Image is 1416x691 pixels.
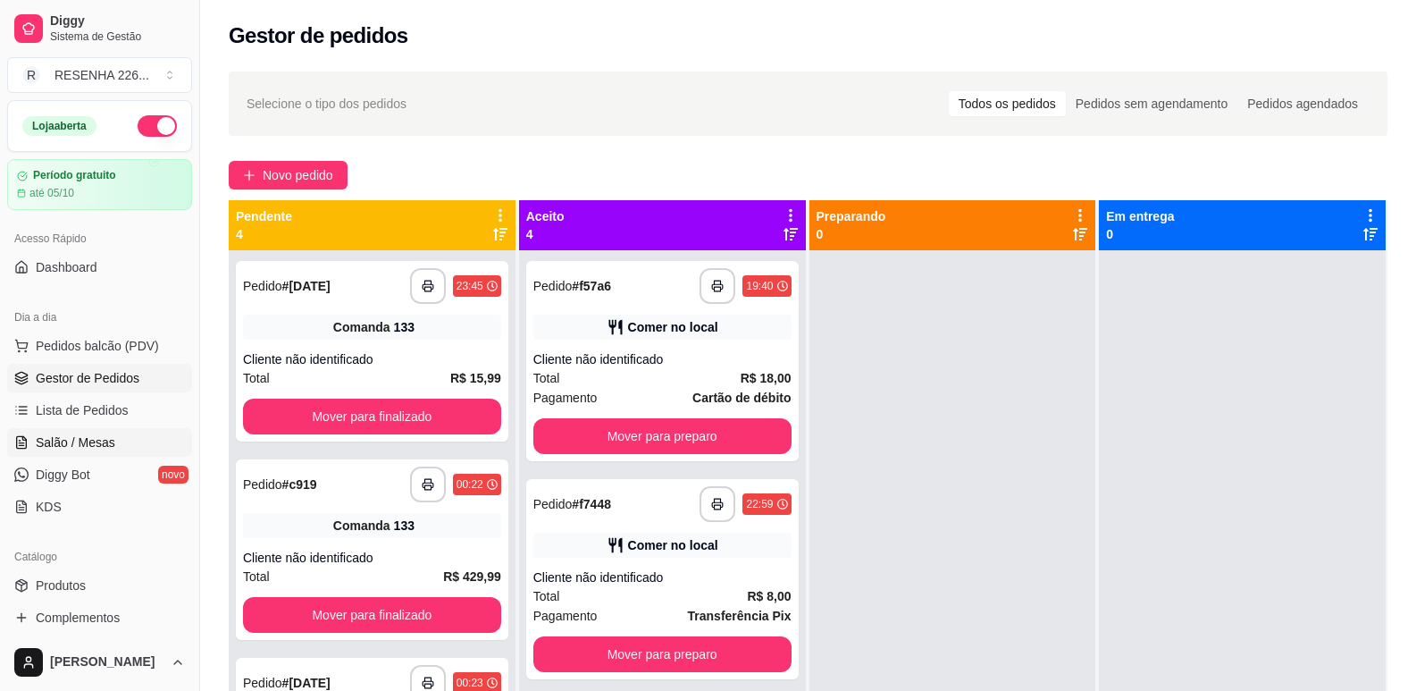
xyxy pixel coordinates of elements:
a: Período gratuitoaté 05/10 [7,159,192,210]
span: Gestor de Pedidos [36,369,139,387]
span: Salão / Mesas [36,434,115,451]
span: Sistema de Gestão [50,29,185,44]
div: Comer no local [628,318,718,336]
span: Dashboard [36,258,97,276]
div: 133 [394,318,415,336]
div: Comer no local [628,536,718,554]
strong: Transferência Pix [688,609,792,623]
div: Cliente não identificado [533,569,792,586]
span: plus [243,169,256,181]
span: Comanda [333,318,390,336]
button: Alterar Status [138,115,177,137]
span: Pedido [243,279,282,293]
div: 00:22 [457,477,483,492]
strong: # [DATE] [282,279,331,293]
a: Lista de Pedidos [7,396,192,425]
span: KDS [36,498,62,516]
div: Todos os pedidos [949,91,1066,116]
div: Dia a dia [7,303,192,332]
a: DiggySistema de Gestão [7,7,192,50]
div: Loja aberta [22,116,96,136]
article: até 05/10 [29,186,74,200]
a: Diggy Botnovo [7,460,192,489]
div: 22:59 [746,497,773,511]
strong: # f7448 [572,497,611,511]
span: Pedido [533,279,573,293]
p: Pendente [236,207,292,225]
div: 19:40 [746,279,773,293]
span: Total [243,567,270,586]
span: Novo pedido [263,165,333,185]
strong: R$ 8,00 [747,589,791,603]
span: Diggy Bot [36,466,90,484]
div: Pedidos sem agendamento [1066,91,1237,116]
div: Catálogo [7,543,192,571]
button: Novo pedido [229,161,348,190]
div: Cliente não identificado [533,350,792,368]
span: Pagamento [533,606,598,626]
div: Cliente não identificado [243,350,501,368]
span: Pagamento [533,388,598,408]
span: Total [533,368,560,388]
a: Dashboard [7,253,192,282]
p: Preparando [817,207,886,225]
span: R [22,66,40,84]
strong: R$ 429,99 [443,569,501,584]
strong: # c919 [282,477,317,492]
div: 23:45 [457,279,483,293]
a: Produtos [7,571,192,600]
button: Pedidos balcão (PDV) [7,332,192,360]
span: Selecione o tipo dos pedidos [247,94,406,114]
h2: Gestor de pedidos [229,21,408,50]
span: Diggy [50,13,185,29]
span: Pedido [243,477,282,492]
p: 4 [526,225,565,243]
span: Total [533,586,560,606]
div: RESENHA 226 ... [54,66,149,84]
strong: Cartão de débito [692,391,791,405]
div: 00:23 [457,676,483,690]
strong: R$ 15,99 [450,371,501,385]
article: Período gratuito [33,169,116,182]
span: Lista de Pedidos [36,401,129,419]
span: Pedidos balcão (PDV) [36,337,159,355]
strong: # [DATE] [282,676,331,690]
button: [PERSON_NAME] [7,641,192,684]
p: 0 [817,225,886,243]
span: Total [243,368,270,388]
div: 133 [394,517,415,535]
p: 4 [236,225,292,243]
button: Mover para preparo [533,636,792,672]
div: Cliente não identificado [243,549,501,567]
button: Mover para finalizado [243,597,501,633]
a: KDS [7,493,192,521]
span: Pedido [533,497,573,511]
span: Complementos [36,609,120,627]
button: Mover para preparo [533,418,792,454]
a: Salão / Mesas [7,428,192,457]
p: Em entrega [1106,207,1174,225]
strong: # f57a6 [572,279,611,293]
span: Comanda [333,517,390,535]
span: Produtos [36,577,86,594]
strong: R$ 18,00 [741,371,792,385]
p: Aceito [526,207,565,225]
span: Pedido [243,676,282,690]
span: [PERSON_NAME] [50,654,163,670]
a: Gestor de Pedidos [7,364,192,392]
div: Pedidos agendados [1237,91,1368,116]
div: Acesso Rápido [7,224,192,253]
button: Mover para finalizado [243,399,501,434]
button: Select a team [7,57,192,93]
a: Complementos [7,603,192,632]
p: 0 [1106,225,1174,243]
